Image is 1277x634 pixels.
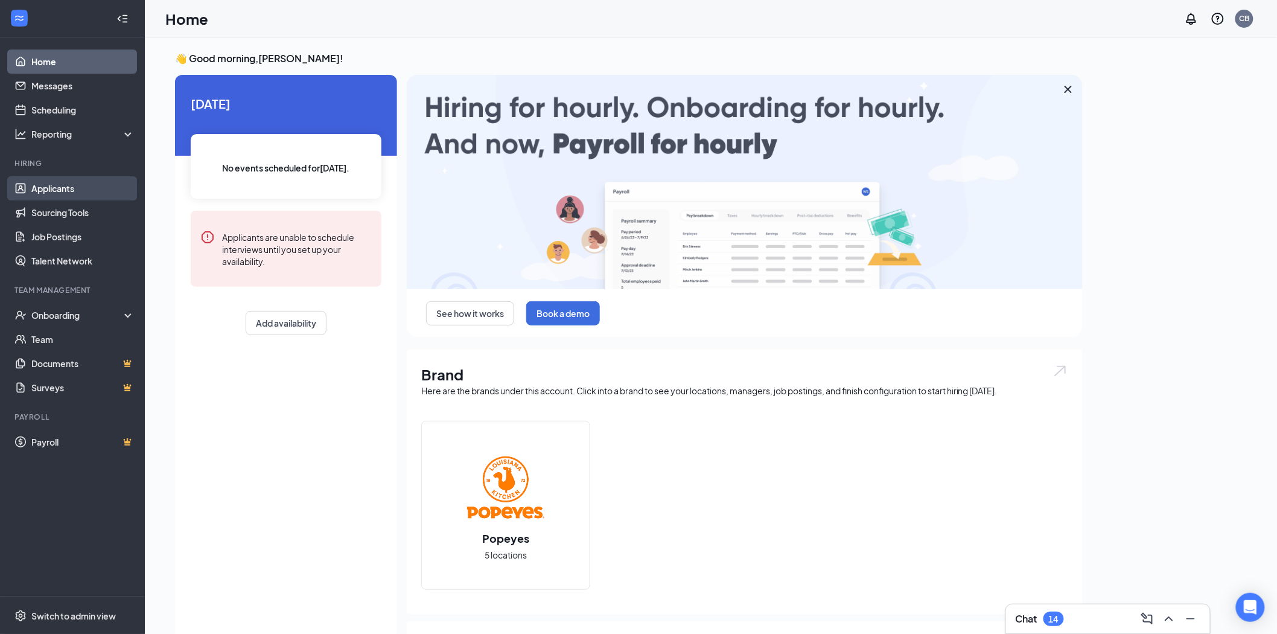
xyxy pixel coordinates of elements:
svg: Collapse [116,13,129,25]
svg: Cross [1061,82,1075,97]
div: 14 [1049,614,1059,624]
button: Book a demo [526,301,600,325]
svg: WorkstreamLogo [13,12,25,24]
svg: ComposeMessage [1140,612,1154,626]
svg: UserCheck [14,309,27,321]
div: Reporting [31,128,135,140]
a: PayrollCrown [31,430,135,454]
button: Minimize [1181,609,1200,629]
a: Team [31,327,135,351]
span: [DATE] [191,94,381,113]
svg: Minimize [1183,612,1198,626]
a: DocumentsCrown [31,351,135,376]
div: Open Intercom Messenger [1236,593,1265,622]
a: Scheduling [31,98,135,122]
a: Talent Network [31,249,135,273]
a: SurveysCrown [31,376,135,400]
img: Popeyes [467,449,544,526]
div: Onboarding [31,309,124,321]
svg: Analysis [14,128,27,140]
a: Job Postings [31,225,135,249]
div: Here are the brands under this account. Click into a brand to see your locations, managers, job p... [421,385,1068,397]
div: Team Management [14,285,132,295]
button: ChevronUp [1159,609,1179,629]
svg: Settings [14,610,27,622]
h2: Popeyes [470,531,541,546]
h1: Home [165,8,208,29]
button: Add availability [246,311,326,335]
a: Applicants [31,176,135,200]
span: No events scheduled for [DATE] . [223,161,350,175]
svg: Error [200,230,215,245]
button: See how it works [426,301,514,325]
a: Home [31,50,135,74]
div: Switch to admin view [31,610,116,622]
svg: QuestionInfo [1211,11,1225,26]
div: Applicants are unable to schedule interviews until you set up your availability. [222,230,372,267]
div: Payroll [14,412,132,422]
a: Messages [31,74,135,98]
div: CB [1240,13,1250,24]
button: ComposeMessage [1138,609,1157,629]
img: open.6027fd2a22e1237b5b06.svg [1052,364,1068,378]
svg: Notifications [1184,11,1199,26]
a: Sourcing Tools [31,200,135,225]
div: Hiring [14,158,132,168]
h1: Brand [421,364,1068,385]
span: 5 locations [485,548,527,562]
img: payroll-large.gif [407,75,1083,289]
svg: ChevronUp [1162,612,1176,626]
h3: Chat [1016,612,1037,626]
h3: 👋 Good morning, [PERSON_NAME] ! [175,52,1083,65]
